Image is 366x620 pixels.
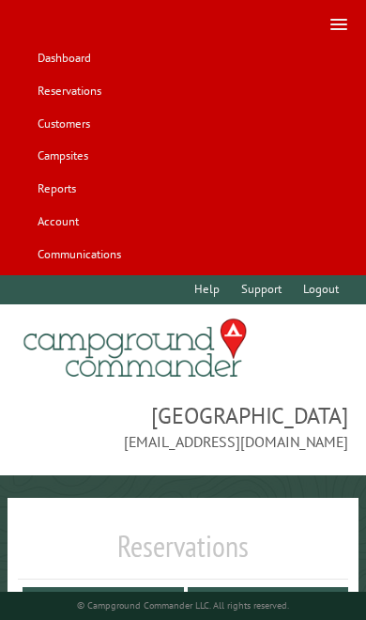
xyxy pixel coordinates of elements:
[28,44,99,73] a: Dashboard
[18,312,252,385] img: Campground Commander
[28,142,97,171] a: Campsites
[28,109,99,138] a: Customers
[232,275,290,304] a: Support
[18,528,347,580] h1: Reservations
[28,207,87,236] a: Account
[294,275,347,304] a: Logout
[77,599,289,612] small: © Campground Commander LLC. All rights reserved.
[18,400,347,453] span: [GEOGRAPHIC_DATA] [EMAIL_ADDRESS][DOMAIN_NAME]
[28,240,130,269] a: Communications
[28,175,84,204] a: Reports
[28,77,110,106] a: Reservations
[185,275,228,304] a: Help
